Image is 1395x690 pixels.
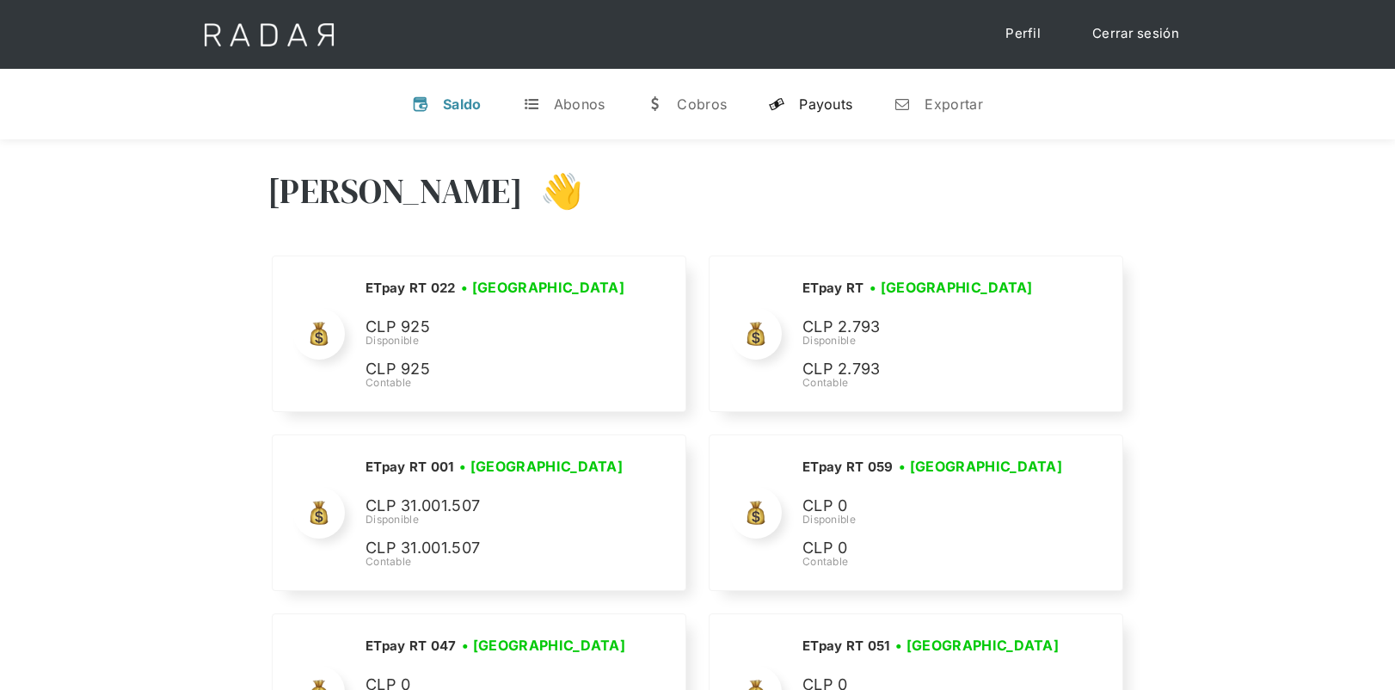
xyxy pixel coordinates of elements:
[895,635,1059,656] h3: • [GEOGRAPHIC_DATA]
[925,95,982,113] div: Exportar
[802,638,890,655] h2: ETpay RT 051
[443,95,482,113] div: Saldo
[267,169,523,213] h3: [PERSON_NAME]
[366,357,624,382] p: CLP 925
[366,375,630,391] div: Contable
[1075,17,1196,51] a: Cerrar sesión
[366,512,629,527] div: Disponible
[802,554,1068,570] div: Contable
[523,169,583,213] h3: 👋
[802,280,863,297] h2: ETpay RT
[802,536,1060,561] p: CLP 0
[802,333,1060,348] div: Disponible
[677,95,727,113] div: Cobros
[412,95,429,113] div: v
[802,512,1068,527] div: Disponible
[366,536,624,561] p: CLP 31.001.507
[554,95,605,113] div: Abonos
[768,95,785,113] div: y
[462,635,625,656] h3: • [GEOGRAPHIC_DATA]
[366,280,456,297] h2: ETpay RT 022
[870,277,1033,298] h3: • [GEOGRAPHIC_DATA]
[894,95,911,113] div: n
[366,494,624,519] p: CLP 31.001.507
[523,95,540,113] div: t
[802,315,1060,340] p: CLP 2.793
[459,456,623,477] h3: • [GEOGRAPHIC_DATA]
[899,456,1062,477] h3: • [GEOGRAPHIC_DATA]
[802,459,894,476] h2: ETpay RT 059
[799,95,852,113] div: Payouts
[802,357,1060,382] p: CLP 2.793
[366,554,629,570] div: Contable
[461,277,624,298] h3: • [GEOGRAPHIC_DATA]
[366,315,624,340] p: CLP 925
[646,95,663,113] div: w
[366,459,454,476] h2: ETpay RT 001
[988,17,1058,51] a: Perfil
[366,333,630,348] div: Disponible
[802,375,1060,391] div: Contable
[366,638,457,655] h2: ETpay RT 047
[802,494,1060,519] p: CLP 0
